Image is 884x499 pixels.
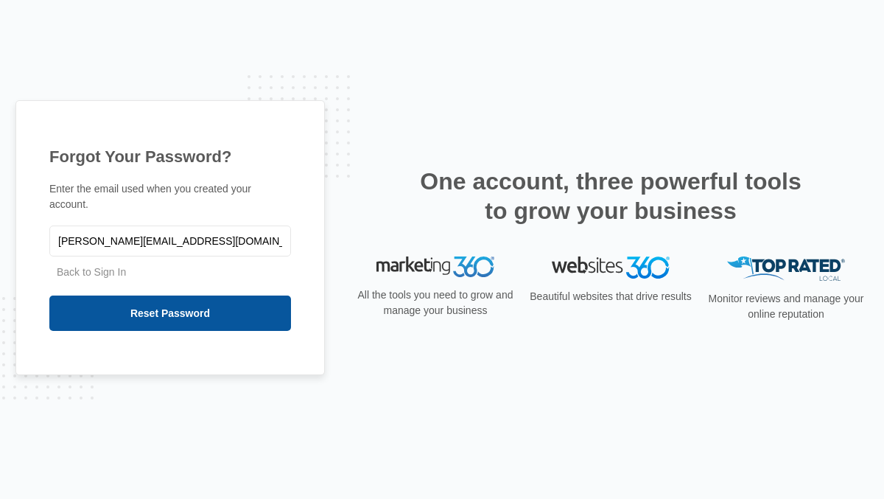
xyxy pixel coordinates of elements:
[57,266,126,278] a: Back to Sign In
[353,287,518,318] p: All the tools you need to grow and manage your business
[528,289,693,304] p: Beautiful websites that drive results
[704,291,869,322] p: Monitor reviews and manage your online reputation
[552,257,670,278] img: Websites 360
[49,226,291,257] input: Email
[376,257,494,277] img: Marketing 360
[415,167,806,226] h2: One account, three powerful tools to grow your business
[727,257,845,281] img: Top Rated Local
[49,296,291,331] input: Reset Password
[49,181,291,212] p: Enter the email used when you created your account.
[49,144,291,169] h1: Forgot Your Password?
